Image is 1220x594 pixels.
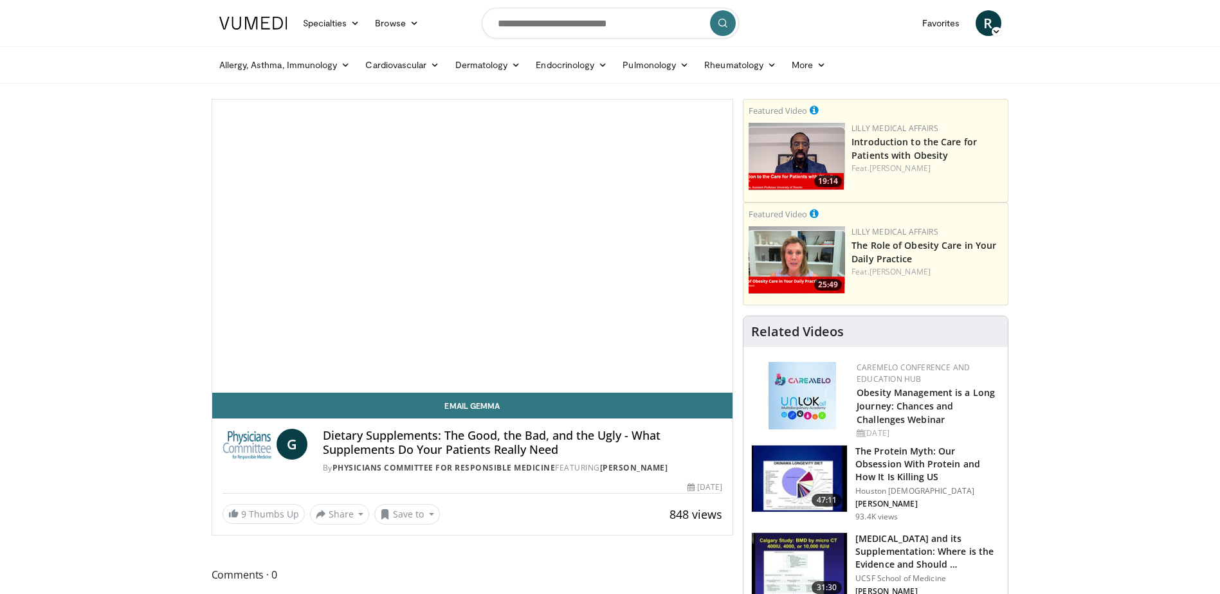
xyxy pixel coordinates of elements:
[784,52,833,78] a: More
[749,226,845,294] a: 25:49
[855,573,1000,584] p: UCSF School of Medicine
[812,581,842,594] span: 31:30
[855,512,898,522] p: 93.4K views
[869,266,931,277] a: [PERSON_NAME]
[851,163,1003,174] div: Feat.
[851,123,938,134] a: Lilly Medical Affairs
[857,362,970,384] a: CaReMeLO Conference and Education Hub
[310,504,370,525] button: Share
[855,532,1000,571] h3: [MEDICAL_DATA] and its Supplementation: Where is the Evidence and Should …
[749,226,845,294] img: e1208b6b-349f-4914-9dd7-f97803bdbf1d.png.150x105_q85_crop-smart_upscale.png
[749,105,807,116] small: Featured Video
[212,566,734,583] span: Comments 0
[687,482,722,493] div: [DATE]
[323,429,722,456] h4: Dietary Supplements: The Good, the Bad, and the Ugly - What Supplements Do Your Patients Really Need
[814,175,842,187] span: 19:14
[600,462,668,473] a: [PERSON_NAME]
[851,226,938,237] a: Lilly Medical Affairs
[277,429,307,460] a: G
[241,508,246,520] span: 9
[814,279,842,291] span: 25:49
[749,208,807,220] small: Featured Video
[482,8,739,39] input: Search topics, interventions
[332,462,556,473] a: Physicians Committee for Responsible Medicine
[223,429,271,460] img: Physicians Committee for Responsible Medicine
[869,163,931,174] a: [PERSON_NAME]
[769,362,836,429] img: 45df64a9-a6de-482c-8a90-ada250f7980c.png.150x105_q85_autocrop_double_scale_upscale_version-0.2.jpg
[851,266,1003,278] div: Feat.
[752,446,847,512] img: b7b8b05e-5021-418b-a89a-60a270e7cf82.150x105_q85_crop-smart_upscale.jpg
[855,499,1000,509] p: [PERSON_NAME]
[812,494,842,507] span: 47:11
[851,136,977,161] a: Introduction to the Care for Patients with Obesity
[669,507,722,522] span: 848 views
[212,100,733,393] video-js: Video Player
[367,10,426,36] a: Browse
[915,10,968,36] a: Favorites
[851,239,996,265] a: The Role of Obesity Care in Your Daily Practice
[696,52,784,78] a: Rheumatology
[976,10,1001,36] a: R
[749,123,845,190] img: acc2e291-ced4-4dd5-b17b-d06994da28f3.png.150x105_q85_crop-smart_upscale.png
[219,17,287,30] img: VuMedi Logo
[212,52,358,78] a: Allergy, Asthma, Immunology
[358,52,447,78] a: Cardiovascular
[212,393,733,419] a: Email Gemma
[855,486,1000,496] p: Houston [DEMOGRAPHIC_DATA]
[749,123,845,190] a: 19:14
[295,10,368,36] a: Specialties
[615,52,696,78] a: Pulmonology
[857,428,997,439] div: [DATE]
[751,445,1000,522] a: 47:11 The Protein Myth: Our Obsession With Protein and How It Is Killing US Houston [DEMOGRAPHIC_...
[323,462,722,474] div: By FEATURING
[448,52,529,78] a: Dermatology
[223,504,305,524] a: 9 Thumbs Up
[751,324,844,339] h4: Related Videos
[857,386,995,426] a: Obesity Management is a Long Journey: Chances and Challenges Webinar
[528,52,615,78] a: Endocrinology
[855,445,1000,483] h3: The Protein Myth: Our Obsession With Protein and How It Is Killing US
[374,504,440,525] button: Save to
